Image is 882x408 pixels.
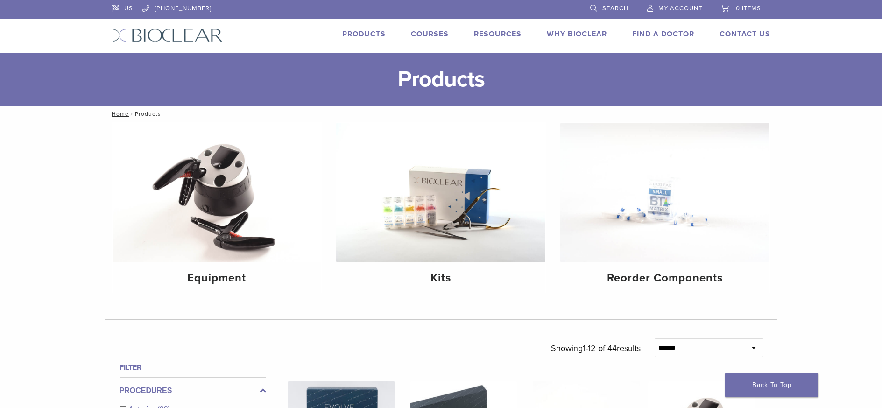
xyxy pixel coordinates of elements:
nav: Products [105,106,777,122]
img: Kits [336,123,545,262]
a: Products [342,29,386,39]
a: Why Bioclear [547,29,607,39]
a: Find A Doctor [632,29,694,39]
img: Bioclear [112,28,223,42]
h4: Reorder Components [568,270,762,287]
a: Back To Top [725,373,818,397]
img: Reorder Components [560,123,769,262]
a: Equipment [113,123,322,293]
span: Search [602,5,628,12]
span: 0 items [736,5,761,12]
a: Reorder Components [560,123,769,293]
label: Procedures [120,385,266,396]
a: Home [109,111,129,117]
p: Showing results [551,338,641,358]
img: Equipment [113,123,322,262]
h4: Equipment [120,270,314,287]
h4: Kits [344,270,538,287]
h4: Filter [120,362,266,373]
a: Resources [474,29,522,39]
span: My Account [658,5,702,12]
a: Contact Us [720,29,770,39]
a: Kits [336,123,545,293]
a: Courses [411,29,449,39]
span: 1-12 of 44 [583,343,617,353]
span: / [129,112,135,116]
